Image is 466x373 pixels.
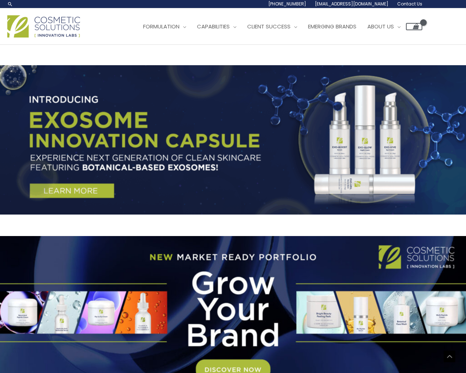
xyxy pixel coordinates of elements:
a: About Us [362,16,406,38]
span: [PHONE_NUMBER] [268,1,306,7]
span: [EMAIL_ADDRESS][DOMAIN_NAME] [315,1,388,7]
span: Capabilities [197,23,230,30]
a: Capabilities [191,16,242,38]
span: Formulation [143,23,179,30]
a: Client Success [242,16,303,38]
span: Emerging Brands [308,23,356,30]
span: Client Success [247,23,291,30]
a: Search icon link [7,1,13,7]
nav: Site Navigation [132,16,422,38]
a: View Shopping Cart, empty [406,23,422,30]
a: Formulation [138,16,191,38]
img: Cosmetic Solutions Logo [7,15,80,38]
a: Emerging Brands [303,16,362,38]
span: About Us [367,23,394,30]
span: Contact Us [397,1,422,7]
